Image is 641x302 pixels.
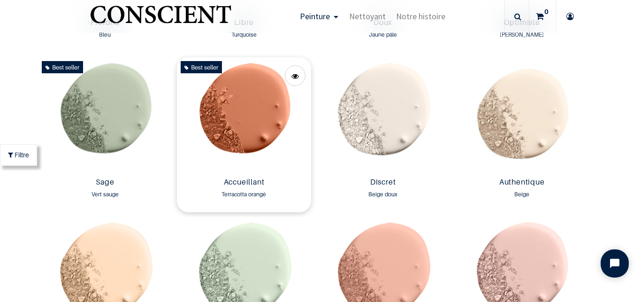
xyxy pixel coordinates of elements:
span: Peinture [300,11,330,22]
span: Notre histoire [396,11,445,22]
img: Product image [455,57,589,174]
div: Best seller [181,61,222,73]
img: Product image [38,57,172,174]
div: Beige [458,190,585,199]
div: Best seller [42,61,83,73]
img: Product image [177,57,311,174]
a: Quick View [285,65,305,86]
div: Jaune pâle [320,30,446,39]
sup: 0 [542,7,551,16]
iframe: Tidio Chat [593,241,637,286]
a: Accueillant [181,178,307,188]
div: Turquoise [181,30,307,39]
a: Sage [42,178,168,188]
div: Vert sauge [42,190,168,199]
img: Product image [316,57,450,174]
div: [PERSON_NAME] [458,30,585,39]
a: Discret [320,178,446,188]
span: Filtre [15,150,29,160]
div: Beige doux [320,190,446,199]
div: Bleu [42,30,168,39]
span: Nettoyant [349,11,386,22]
a: Authentique [458,178,585,188]
div: Terracotta orangé [181,190,307,199]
